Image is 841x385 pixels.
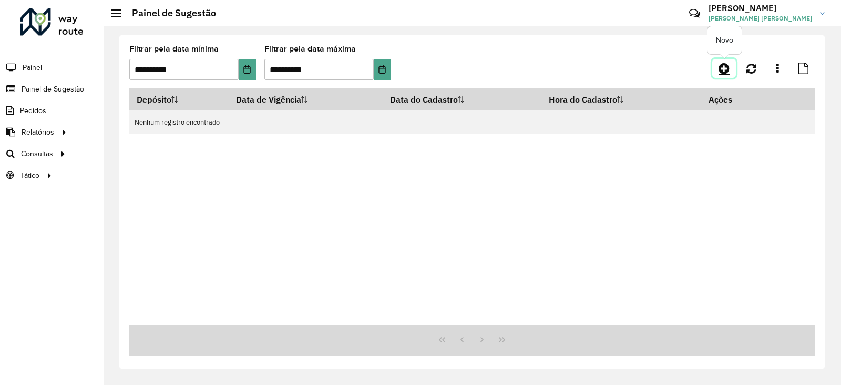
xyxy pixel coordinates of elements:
[121,7,216,19] h2: Painel de Sugestão
[707,26,742,54] div: Novo
[22,84,84,95] span: Painel de Sugestão
[229,88,383,110] th: Data de Vigência
[20,170,39,181] span: Tático
[129,88,229,110] th: Depósito
[374,59,391,80] button: Choose Date
[239,59,255,80] button: Choose Date
[20,105,46,116] span: Pedidos
[541,88,701,110] th: Hora do Cadastro
[22,127,54,138] span: Relatórios
[21,148,53,159] span: Consultas
[709,3,812,13] h3: [PERSON_NAME]
[709,14,812,23] span: [PERSON_NAME] [PERSON_NAME]
[701,88,764,110] th: Ações
[383,88,541,110] th: Data do Cadastro
[683,2,706,25] a: Contato Rápido
[129,110,815,134] td: Nenhum registro encontrado
[264,43,356,55] label: Filtrar pela data máxima
[23,62,42,73] span: Painel
[129,43,219,55] label: Filtrar pela data mínima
